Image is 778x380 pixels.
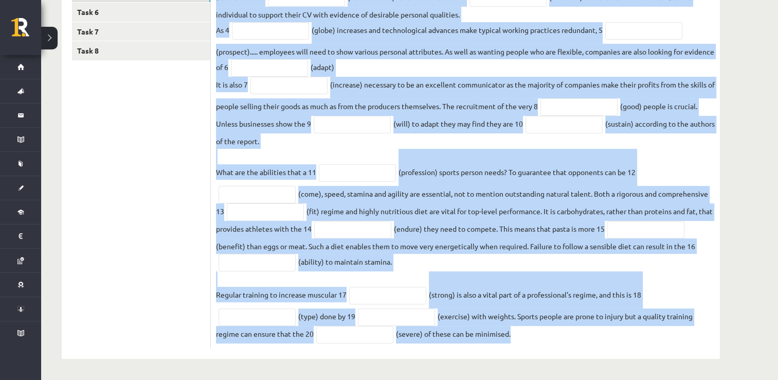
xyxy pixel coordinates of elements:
p: It is also 7 [216,77,248,92]
a: Task 7 [72,22,210,41]
a: Task 6 [72,3,210,22]
p: What are the abilities that a 11 [216,149,316,180]
p: Regular training to increase muscular 17 [216,271,347,302]
a: Rīgas 1. Tālmācības vidusskola [11,18,41,44]
a: Task 8 [72,41,210,60]
p: As 4 [216,22,229,38]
